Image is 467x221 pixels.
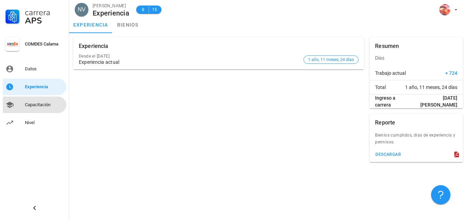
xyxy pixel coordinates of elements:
div: Capacitación [25,102,64,108]
span: Trabajo actual [375,70,406,77]
a: Nivel [3,114,66,131]
span: NV [78,3,85,17]
div: COMDES Calama [25,41,64,47]
a: Datos [3,61,66,77]
div: Experiencia [79,37,109,55]
div: APS [25,17,64,25]
div: descargar [375,152,401,157]
span: 15 [152,6,157,13]
div: Resumen [375,37,399,55]
div: Experiencia actual [79,59,301,65]
div: avatar [75,3,88,17]
a: Experiencia [3,79,66,95]
a: bienios [112,17,143,33]
span: [DATE][PERSON_NAME] [410,94,457,108]
div: Bienios cumplidos, dias de experiencia y permisos. [370,132,463,150]
a: Capacitación [3,97,66,113]
button: descargar [372,150,404,159]
div: Nivel [25,120,64,125]
span: 1 año, 11 meses, 24 días [308,56,354,63]
div: avatar [439,4,450,15]
div: Carrera [25,8,64,17]
div: Experiencia [93,9,129,17]
span: 1 año, 11 meses, 24 días [405,84,457,91]
div: Días [370,50,463,66]
div: Experiencia [25,84,64,90]
span: Total [375,84,386,91]
span: B [140,6,146,13]
span: + 724 [445,70,457,77]
span: Ingreso a carrera [375,94,410,108]
div: [PERSON_NAME] [93,2,129,9]
a: experiencia [69,17,112,33]
div: Datos [25,66,64,72]
div: Reporte [375,114,395,132]
div: Desde el [DATE] [79,54,301,59]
